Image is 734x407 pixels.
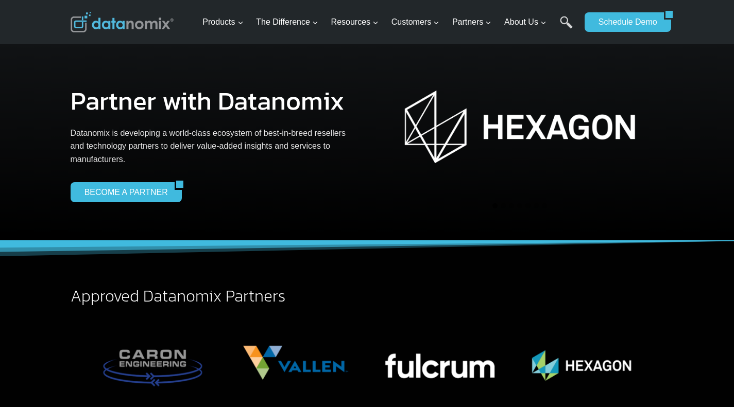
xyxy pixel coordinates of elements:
span: Customers [391,15,439,29]
button: Go to slide 3 [509,203,514,208]
a: BECOME A PARTNER [71,182,175,202]
div: 1 of 7 [375,77,664,197]
span: About Us [504,15,547,29]
h2: Approved Datanomix Partners [71,288,664,304]
p: Datanomix is developing a world-class ecosystem of best-in-breed resellers and technology partner... [71,127,359,166]
span: Resources [331,15,379,29]
img: Datanomix [71,12,174,32]
button: Go to slide 4 [517,203,522,208]
button: Go to slide 5 [525,203,531,208]
button: Go to slide 1 [492,203,498,208]
ul: Select a slide to show [375,202,664,210]
a: Search [560,16,573,39]
span: The Difference [256,15,318,29]
nav: Primary Navigation [198,6,579,39]
img: Hexagon + Datanomix [404,87,636,166]
span: Products [202,15,243,29]
a: Schedule Demo [585,12,664,32]
button: Go to slide 7 [542,203,547,208]
button: Go to slide 2 [501,203,506,208]
button: Go to slide 6 [534,203,539,208]
h1: Partner with Datanomix [71,88,359,114]
span: Partners [452,15,491,29]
